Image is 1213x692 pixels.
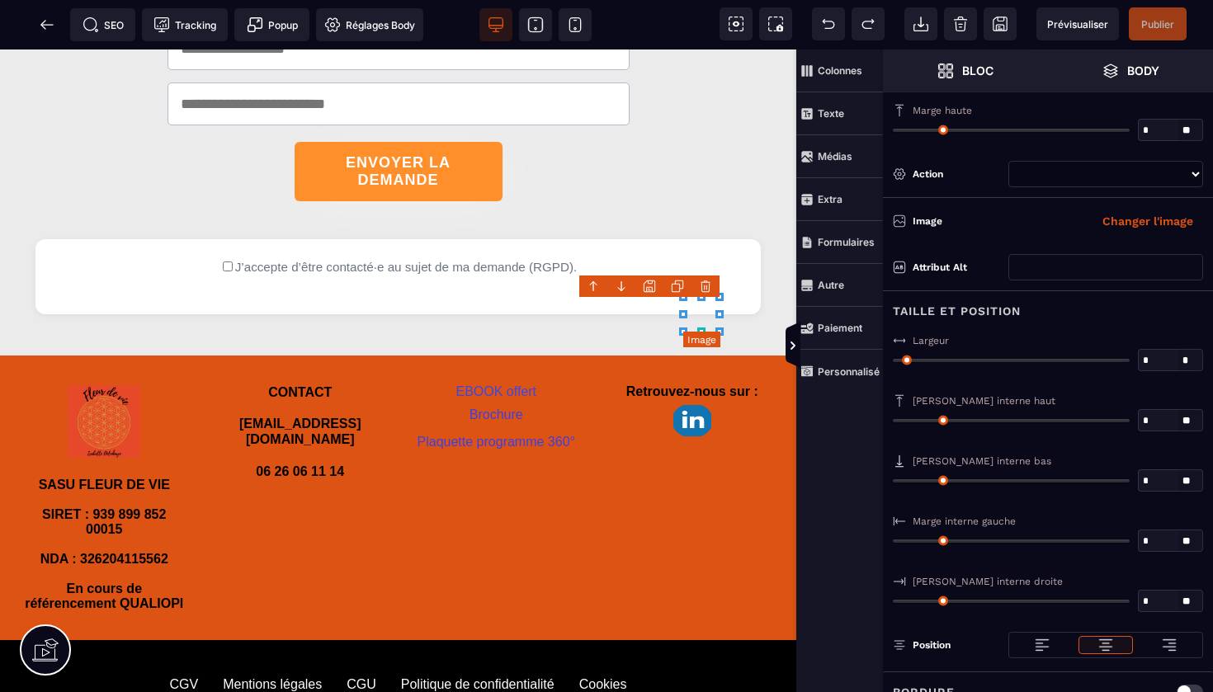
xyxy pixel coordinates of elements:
[579,628,627,643] div: Cookies
[944,7,977,40] span: Nettoyage
[142,8,228,41] span: Code de suivi
[913,395,1055,407] span: [PERSON_NAME] interne haut
[295,92,503,152] button: ENVOYER LA DEMANDE
[913,576,1063,587] span: [PERSON_NAME] interne droite
[818,279,844,291] strong: Autre
[796,350,883,393] span: Personnalisé
[153,16,216,33] span: Tracking
[324,16,415,33] span: Réglages Body
[913,335,949,346] span: Largeur
[70,8,135,41] span: Métadata SEO
[852,7,885,40] span: Rétablir
[347,628,376,643] div: CGU
[962,64,994,77] strong: Bloc
[913,213,1058,229] div: Image
[83,16,124,33] span: SEO
[818,236,875,248] strong: Formulaires
[1047,18,1108,31] span: Prévisualiser
[1127,64,1159,77] strong: Body
[1097,637,1114,653] img: loading
[519,8,552,41] span: Voir tablette
[796,92,883,135] span: Texte
[1048,49,1213,92] span: Ouvrir les calques
[559,8,592,41] span: Voir mobile
[455,335,536,349] a: EBOOK offert
[1161,637,1178,653] img: loading
[796,135,883,178] span: Médias
[796,221,883,264] span: Formulaires
[796,49,883,92] span: Colonnes
[1129,7,1187,40] span: Enregistrer le contenu
[913,105,972,116] span: Marge haute
[812,7,845,40] span: Défaire
[401,628,555,643] div: Politique de confidentialité
[169,628,198,643] div: CGV
[219,210,578,224] label: J’accepte d’être contacté·e au sujet de ma demande (RGPD).
[818,150,852,162] strong: Médias
[883,49,1048,92] span: Ouvrir les blocs
[883,290,1213,321] div: Taille et position
[1036,7,1119,40] span: Aperçu
[247,16,298,33] span: Popup
[984,7,1017,40] span: Enregistrer
[913,166,1000,182] div: Action
[223,628,322,643] div: Mentions légales
[913,455,1051,467] span: [PERSON_NAME] interne bas
[818,107,844,120] strong: Texte
[1093,208,1203,234] button: Changer l'image
[818,193,842,205] strong: Extra
[234,8,309,41] span: Créer une alerte modale
[25,458,183,561] b: SIRET : 939 899 852 00015 NDA : 326204115562 En cours de référencement QUALIOPI
[913,259,1000,275] div: Attribut alt
[796,307,883,350] span: Paiement
[470,358,523,372] a: Brochure
[904,7,937,40] span: Importer
[818,322,862,334] strong: Paiement
[759,7,792,40] span: Capture d'écran
[883,322,899,371] span: Afficher les vues
[479,8,512,41] span: Voir bureau
[626,335,758,349] b: Retrouvez-nous sur :
[720,7,753,40] span: Voir les composants
[818,64,862,77] strong: Colonnes
[796,178,883,221] span: Extra
[893,637,951,653] p: Position
[913,515,1016,527] span: Marge interne gauche
[39,428,170,442] b: SASU FLEUR DE VIE
[672,354,713,388] img: 1a59c7fc07b2df508e9f9470b57f58b2_Design_sans_titre_(2).png
[223,212,233,222] input: J’accepte d’être contacté·e au sujet de ma demande (RGPD).
[1141,18,1174,31] span: Publier
[418,385,575,399] a: Plaquette programme 360°
[239,336,361,429] b: CONTACT [EMAIL_ADDRESS][DOMAIN_NAME] 06 26 06 11 14
[1034,637,1050,653] img: loading
[796,264,883,307] span: Autre
[818,365,880,378] strong: Personnalisé
[316,8,423,41] span: Favicon
[31,8,64,41] span: Retour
